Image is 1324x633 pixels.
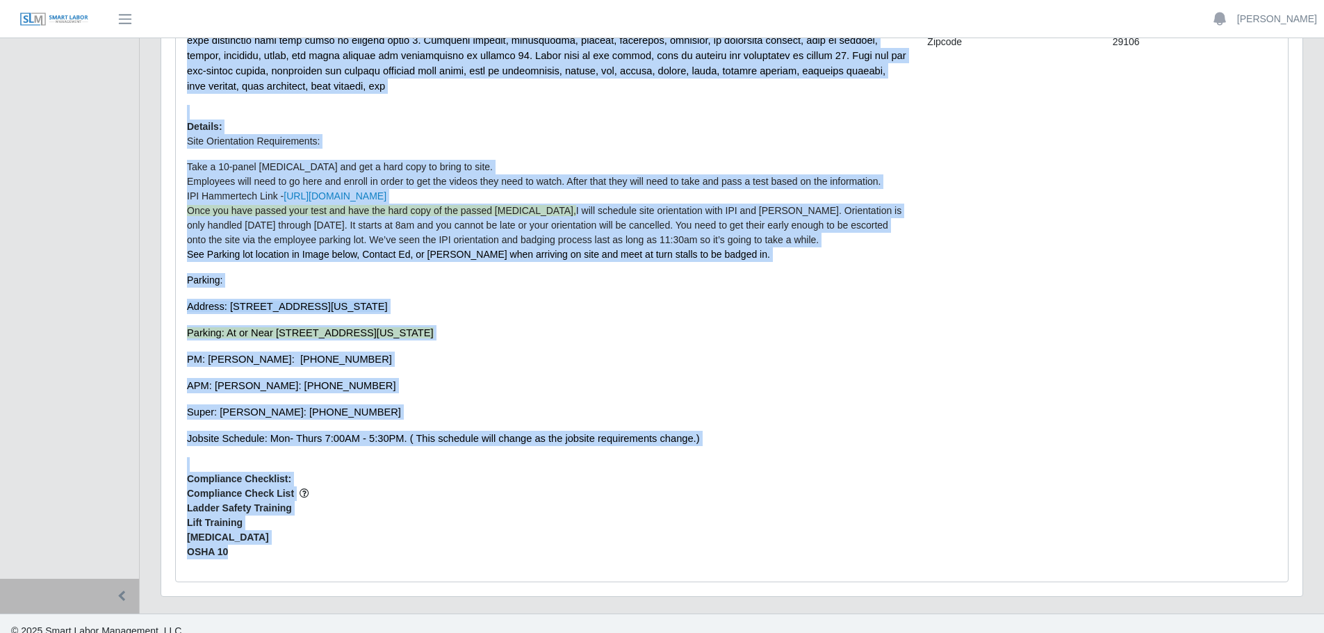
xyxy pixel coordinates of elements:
span: Super: [PERSON_NAME]: [PHONE_NUMBER] [187,406,401,418]
span: Ladder Safety Training [187,501,906,516]
span: Parking: [187,274,222,286]
span: Parking: At or Near [STREET_ADDRESS][US_STATE] [187,327,434,338]
span: [MEDICAL_DATA] [187,530,906,545]
div: 29106 [1102,35,1287,49]
span: Employees will need to go here and enroll in order to get the videos they need to watch. After th... [187,176,881,187]
span: Take a 10-panel [MEDICAL_DATA] and get a hard copy to bring to site. [187,161,493,172]
b: Compliance Checklist: [187,473,291,484]
a: [PERSON_NAME] [1237,12,1317,26]
span: Jobsite Schedule: Mon- Thurs 7:00AM - 5:30PM. ( This schedule will change as the jobsite requirem... [187,433,700,444]
span: See Parking lot location in Image below, Contact Ed, or [PERSON_NAME] when arriving on site and m... [187,249,770,260]
span: PM: [PERSON_NAME]: [PHONE_NUMBER] [187,354,392,365]
span: I will schedule site orientation with IPI and [PERSON_NAME]. Orientation is only handled [DATE] t... [187,205,901,245]
span: Site Orientation Requirements: [187,135,320,147]
img: SLM Logo [19,12,89,27]
span: OSHA 10 [187,545,906,559]
span: APM: [PERSON_NAME]: [PHONE_NUMBER] [187,380,396,391]
span: IPI Hammertech Link - [187,190,386,202]
a: [URL][DOMAIN_NAME] [284,190,386,202]
span: Compliance Check List [187,486,906,501]
span: Once you have passed your test and have the hard copy of the passed [MEDICAL_DATA], [187,205,576,216]
span: Address: [STREET_ADDRESS][US_STATE] [187,301,388,312]
div: Zipcode [917,35,1102,49]
span: Lift Training [187,516,906,530]
b: Details: [187,121,222,132]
